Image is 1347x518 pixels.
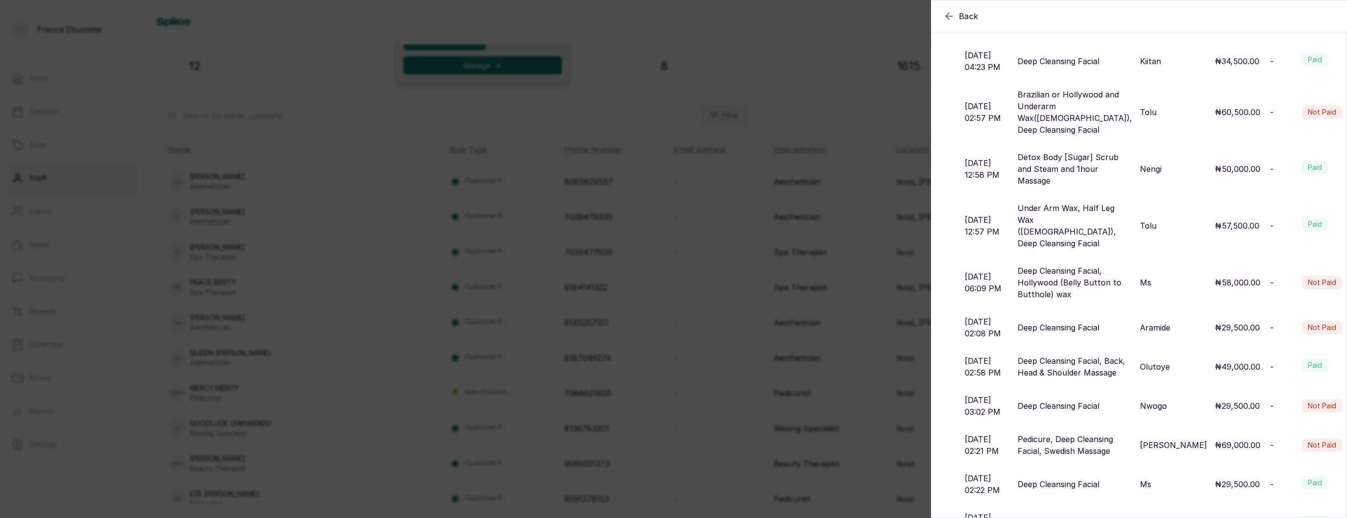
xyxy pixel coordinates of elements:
label: Not Paid [1302,276,1342,289]
p: Deep Cleansing Facial [1018,400,1099,412]
label: Paid [1302,476,1328,490]
p: [DATE] 12:57 PM [965,214,1010,237]
p: Aramide [1140,322,1170,333]
label: Not Paid [1302,321,1342,334]
p: ₦57,500.00 [1215,220,1259,232]
p: Pedicure, Deep Cleansing Facial, Swedish Massage [1018,433,1132,457]
label: Paid [1302,161,1328,174]
p: Deep Cleansing Facial [1018,322,1099,333]
p: Kiitan [1140,55,1161,67]
p: - [1270,220,1274,232]
p: Nengi [1140,163,1161,175]
label: Paid [1302,53,1328,67]
p: [DATE] 02:21 PM [965,433,1010,457]
p: - [1270,361,1274,373]
p: Nwogo [1140,400,1167,412]
label: Not Paid [1302,105,1342,119]
p: Under Arm Wax, Half Leg Wax ([DEMOGRAPHIC_DATA]), Deep Cleansing Facial [1018,202,1132,249]
p: Deep Cleansing Facial [1018,478,1099,490]
p: ₦50,000.00 [1215,163,1260,175]
p: - [1270,322,1274,333]
p: Detox Body [Sugar] Scrub and Steam and 1hour Massage [1018,151,1132,187]
p: [DATE] 02:57 PM [965,100,1010,124]
p: [DATE] 06:09 PM [965,271,1010,294]
p: - [1270,163,1274,175]
p: Tolu [1140,106,1157,118]
span: Back [959,10,978,22]
p: - [1270,106,1274,118]
p: [DATE] 12:58 PM [965,157,1010,181]
p: Deep Cleansing Facial, Hollywood (Belly Button to Butthole) wax [1018,265,1132,300]
label: Paid [1302,358,1328,372]
button: Back [943,10,978,22]
p: Brazilian or Hollywood and Underarm Wax([DEMOGRAPHIC_DATA]), Deep Cleansing Facial [1018,89,1132,136]
p: [DATE] 04:23 PM [965,49,1010,73]
p: ₦60,500.00 [1215,106,1260,118]
p: - [1270,478,1274,490]
p: Ms [1140,478,1151,490]
p: ₦49,000.00 [1215,361,1260,373]
p: Deep Cleansing Facial, Back, Head & Shoulder Massage [1018,355,1132,378]
p: Deep Cleansing Facial [1018,55,1099,67]
p: ₦29,500.00 [1215,322,1260,333]
p: Tolu [1140,220,1157,232]
p: [DATE] 02:58 PM [965,355,1010,378]
p: - [1270,400,1274,412]
p: [DATE] 03:02 PM [965,394,1010,418]
label: Not Paid [1302,399,1342,413]
label: Not Paid [1302,438,1342,452]
p: - [1270,439,1274,451]
p: [DATE] 02:08 PM [965,316,1010,339]
p: - [1270,277,1274,288]
p: [PERSON_NAME] [1140,439,1207,451]
p: [DATE] 02:22 PM [965,472,1010,496]
p: ₦29,500.00 [1215,400,1260,412]
p: Ms [1140,277,1151,288]
p: ₦29,500.00 [1215,478,1260,490]
p: ₦58,000.00 [1215,277,1260,288]
label: Paid [1302,217,1328,231]
p: - [1270,55,1274,67]
p: ₦69,000.00 [1215,439,1260,451]
p: ₦34,500.00 [1215,55,1259,67]
p: Olutoye [1140,361,1170,373]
